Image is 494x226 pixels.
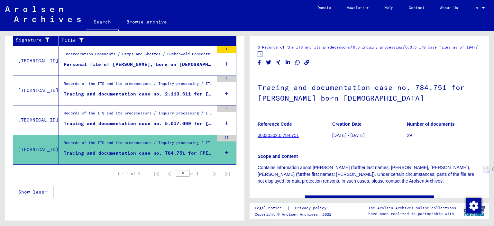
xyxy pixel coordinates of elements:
p: The Arolsen Archives online collections [368,205,456,211]
div: Title [61,37,224,44]
div: Records of the ITS and its predecessors / Inquiry processing / ITS case files as of 1947 / Reposi... [64,110,214,119]
button: Last page [221,167,234,180]
b: Scope and content [258,154,298,159]
div: Signature [16,35,60,45]
b: Reference Code [258,122,292,127]
p: have been realized in partnership with [368,211,456,217]
button: Next page [208,167,221,180]
a: See comments created before [DATE] [320,198,419,204]
img: Change consent [466,198,481,213]
b: Creation Date [332,122,361,127]
div: Signature [16,37,54,43]
span: Show less [18,189,44,195]
button: Share on Twitter [265,59,272,67]
a: 6 Records of the ITS and its predecessors [258,45,350,50]
div: Tracing and documentation case no. 2.113.611 for [PERSON_NAME] born [DEMOGRAPHIC_DATA] [64,91,214,97]
img: yv_logo.png [462,203,486,219]
a: Browse archive [119,14,175,30]
div: | [255,205,334,212]
img: Arolsen_neg.svg [5,6,81,22]
div: Personal file of [PERSON_NAME], born on [DEMOGRAPHIC_DATA] [64,61,214,68]
div: Change consent [466,198,481,213]
a: 06030302.0.784.751 [258,133,299,138]
p: 29 [407,132,481,139]
button: Previous page [163,167,176,180]
button: Share on Facebook [256,59,263,67]
div: Records of the ITS and its predecessors / Inquiry processing / ITS case files as of 1947 / Reposi... [64,81,214,90]
p: Contains information about [PERSON_NAME] (further last names: [PERSON_NAME], [PERSON_NAME]), [PER... [258,164,481,185]
a: 6.3 Inquiry processing [353,45,402,50]
div: Records of the ITS and its predecessors / Inquiry processing / ITS case files as of 1947 / Reposi... [64,140,214,149]
button: Share on LinkedIn [285,59,291,67]
span: / [350,44,353,50]
div: Title [61,35,230,45]
span: / [475,44,478,50]
span: EN [473,6,480,10]
p: Copyright © Arolsen Archives, 2021 [255,212,334,217]
button: First page [150,167,163,180]
span: / [402,44,405,50]
button: Share on Xing [275,59,282,67]
div: Tracing and documentation case no. 5.017.069 for [GEOGRAPHIC_DATA][PERSON_NAME] born [DEMOGRAPHIC... [64,120,214,127]
div: Incarceration Documents / Camps and Ghettos / Buchenwald Concentration Camp / Individual Document... [64,51,214,60]
b: Number of documents [407,122,455,127]
button: Show less [13,186,53,198]
a: Privacy policy [290,205,334,212]
div: Tracing and documentation case no. 784.751 for [PERSON_NAME] born [DEMOGRAPHIC_DATA] [64,150,214,157]
button: Copy link [304,59,310,67]
a: Search [86,14,119,31]
a: 6.3.3 ITS case files as of 1947 [405,45,475,50]
h1: Tracing and documentation case no. 784.751 for [PERSON_NAME] born [DEMOGRAPHIC_DATA] [258,73,481,112]
a: Legal notice [255,205,287,212]
button: Share on WhatsApp [294,59,301,67]
p: [DATE] - [DATE] [332,132,407,139]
